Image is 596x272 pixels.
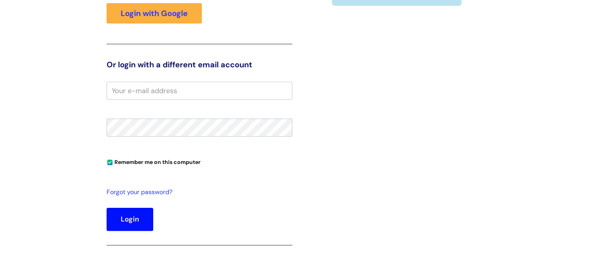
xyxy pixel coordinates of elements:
input: Remember me on this computer [107,160,112,165]
button: Login [107,208,153,231]
a: Login with Google [107,3,202,23]
label: Remember me on this computer [107,157,201,166]
a: Forgot your password? [107,187,288,198]
h3: Or login with a different email account [107,60,292,69]
input: Your e-mail address [107,82,292,100]
div: You can uncheck this option if you're logging in from a shared device [107,155,292,168]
